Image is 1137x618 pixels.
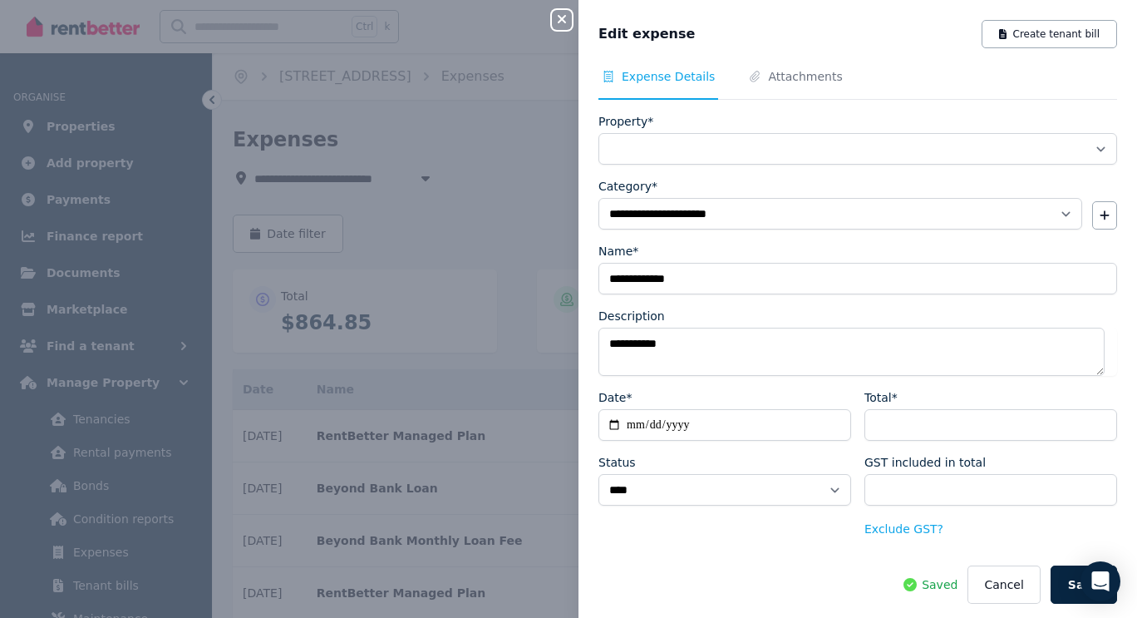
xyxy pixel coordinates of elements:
button: Create tenant bill [982,20,1117,48]
label: Property* [598,113,653,130]
span: Expense Details [622,68,715,85]
span: Saved [922,576,957,593]
button: Cancel [967,566,1040,604]
div: Open Intercom Messenger [1080,561,1120,601]
span: Attachments [768,68,842,85]
label: Date* [598,389,632,406]
label: GST included in total [864,454,986,471]
span: Edit expense [598,24,695,44]
label: Category* [598,178,657,195]
label: Name* [598,243,638,260]
nav: Tabs [598,68,1117,100]
button: Exclude GST? [864,521,943,537]
button: Save [1051,566,1117,604]
label: Description [598,308,665,324]
label: Status [598,454,636,471]
label: Total* [864,389,898,406]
